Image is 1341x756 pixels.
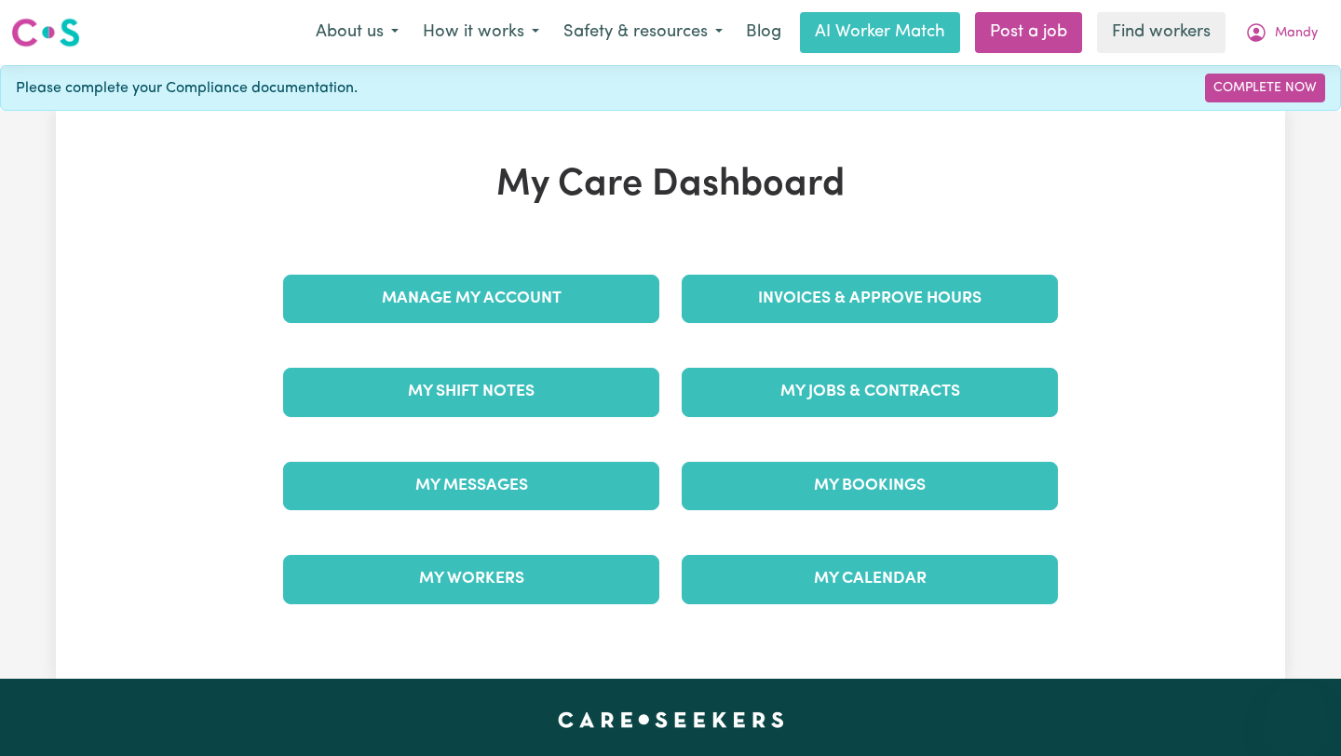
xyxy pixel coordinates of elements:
[800,12,960,53] a: AI Worker Match
[283,368,659,416] a: My Shift Notes
[283,462,659,510] a: My Messages
[1233,13,1330,52] button: My Account
[1275,23,1318,44] span: Mandy
[11,16,80,49] img: Careseekers logo
[283,555,659,603] a: My Workers
[304,13,411,52] button: About us
[682,462,1058,510] a: My Bookings
[551,13,735,52] button: Safety & resources
[411,13,551,52] button: How it works
[975,12,1082,53] a: Post a job
[558,712,784,727] a: Careseekers home page
[283,275,659,323] a: Manage My Account
[735,12,792,53] a: Blog
[11,11,80,54] a: Careseekers logo
[1205,74,1325,102] a: Complete Now
[682,275,1058,323] a: Invoices & Approve Hours
[682,368,1058,416] a: My Jobs & Contracts
[1097,12,1226,53] a: Find workers
[682,555,1058,603] a: My Calendar
[272,163,1069,208] h1: My Care Dashboard
[1266,682,1326,741] iframe: Button to launch messaging window
[16,77,358,100] span: Please complete your Compliance documentation.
